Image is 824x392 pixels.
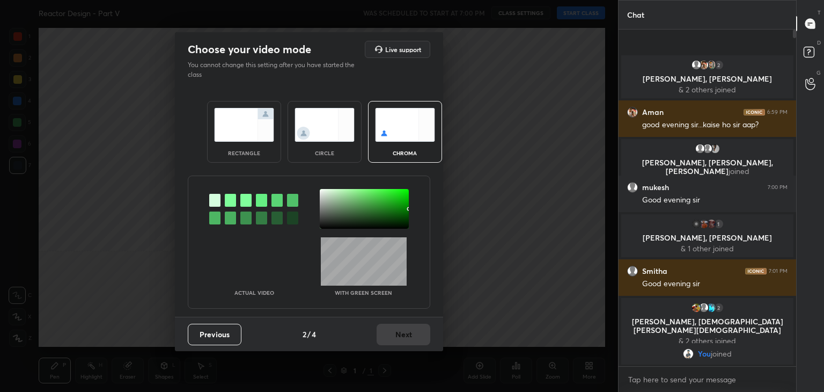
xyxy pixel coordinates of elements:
img: circleScreenIcon.acc0effb.svg [295,108,355,142]
img: normalScreenIcon.ae25ed63.svg [214,108,274,142]
div: grid [619,53,796,367]
p: [PERSON_NAME], [PERSON_NAME] [628,75,787,83]
p: D [817,39,821,47]
div: 6:59 PM [767,109,788,115]
div: rectangle [223,150,266,156]
img: 91ee9b6d21d04924b6058f461868569a.jpg [683,349,694,359]
h2: Choose your video mode [188,42,311,56]
h4: 4 [312,329,316,340]
div: 2 [713,302,724,313]
p: [PERSON_NAME], [PERSON_NAME], [PERSON_NAME] [628,158,787,176]
h5: Live support [385,46,421,53]
div: 7:00 PM [768,184,788,191]
img: default.png [702,143,713,154]
h6: mukesh [642,183,669,192]
p: You cannot change this setting after you have started the class [188,60,362,79]
span: joined [729,166,749,176]
img: 949e29f9862f4caf874f4e4ce80cebf2.88861290_3 [698,60,709,70]
img: default.png [627,182,638,193]
p: [PERSON_NAME], [DEMOGRAPHIC_DATA][PERSON_NAME][DEMOGRAPHIC_DATA] [628,317,787,335]
img: iconic-dark.1390631f.png [745,268,767,274]
p: [PERSON_NAME], [PERSON_NAME] [628,234,787,242]
button: Previous [188,324,241,345]
img: 5c071312bb7f4cb1a317e4c628e291c6.jpg [706,302,717,313]
p: & 2 others joined [628,85,787,94]
div: good evening sir...kaise ho sir aap? [642,120,788,130]
span: joined [711,350,732,358]
img: 3 [698,219,709,229]
span: You [698,350,711,358]
p: & 1 other joined [628,244,787,253]
img: chromaScreenIcon.c19ab0a0.svg [375,108,435,142]
p: T [818,9,821,17]
h4: 2 [303,329,306,340]
h6: Aman [642,107,664,117]
div: 2 [713,60,724,70]
div: 7:01 PM [769,268,788,274]
p: Chat [619,1,653,29]
p: Actual Video [234,290,274,295]
img: 949e29f9862f4caf874f4e4ce80cebf2.88861290_3 [627,107,638,118]
div: Good evening sir [642,195,788,206]
img: 3 [691,219,702,229]
div: 1 [713,219,724,229]
img: default.png [691,60,702,70]
p: & 2 others joined [628,337,787,345]
img: default.png [698,302,709,313]
p: With green screen [335,290,392,295]
img: iconic-dark.1390631f.png [744,109,765,115]
img: 10d6574984994d7ebc5f7bbe3f10f561.jpg [706,60,717,70]
div: circle [303,150,346,156]
h6: Smitha [642,266,667,276]
div: chroma [384,150,426,156]
img: 565004384a6440f9ab5bce376ed87ac6.jpg [710,143,720,154]
img: default.png [695,143,705,154]
img: e9c240ff75274104827f226b681b4d65.94873631_3 [691,302,702,313]
div: Good evening sir [642,279,788,289]
h4: / [307,329,311,340]
p: G [816,69,821,77]
img: 507a245d686c45f2824fa032e65d73c6.jpg [706,219,717,229]
img: default.png [627,266,638,277]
